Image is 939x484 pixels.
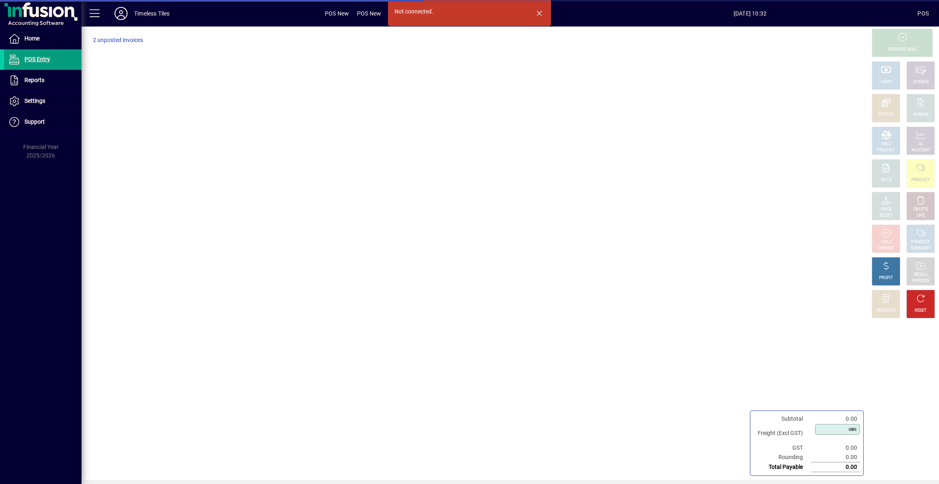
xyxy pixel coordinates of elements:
[918,141,924,147] div: GL
[879,275,893,281] div: PROFIT
[910,245,931,251] div: SUMMARY
[4,70,82,91] a: Reports
[914,206,928,213] div: DELETE
[24,56,50,62] span: POS Entry
[24,77,44,83] span: Reports
[754,424,811,443] td: Freight (Excl GST)
[24,98,45,104] span: Settings
[325,7,349,20] span: POS New
[24,35,40,42] span: Home
[914,272,928,278] div: RECALL
[913,79,928,85] div: CHEQUE
[881,177,891,183] div: NOTE
[879,112,894,118] div: EFTPOS
[754,414,811,424] td: Subtotal
[24,118,45,125] span: Support
[881,79,891,85] div: CASH
[754,443,811,453] td: GST
[811,453,860,462] td: 0.00
[583,7,918,20] span: [DATE] 10:32
[915,308,927,314] div: RESET
[913,112,929,118] div: CHARGE
[754,453,811,462] td: Rounding
[888,47,917,53] div: PROCESS SALE
[881,239,891,245] div: HOLD
[877,147,895,153] div: PRODUCT
[90,33,146,48] button: 2 unposted invoices
[912,278,929,284] div: INVOICES
[754,462,811,472] td: Total Payable
[134,7,170,20] div: Timeless Tiles
[911,147,930,153] div: ACCOUNT
[357,7,381,20] span: POS New
[4,91,82,111] a: Settings
[881,206,892,213] div: PRICE
[108,6,134,21] button: Profile
[881,141,891,147] div: MISC
[4,112,82,132] a: Support
[876,308,896,314] div: DISCOUNT
[4,29,82,49] a: Home
[811,414,860,424] td: 0.00
[811,443,860,453] td: 0.00
[879,213,893,219] div: SELECT
[93,36,143,44] span: 2 unposted invoices
[911,239,930,245] div: PRODUCT
[917,213,925,219] div: LINE
[911,177,930,183] div: PRODUCT
[811,462,860,472] td: 0.00
[917,7,929,20] div: POS
[878,245,893,251] div: INVOICE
